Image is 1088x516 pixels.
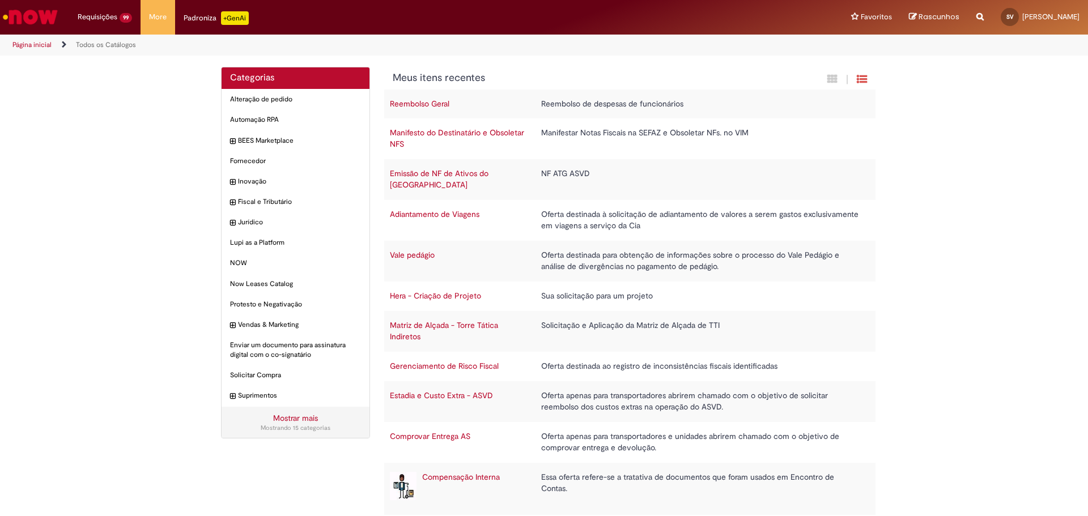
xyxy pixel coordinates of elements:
div: Automação RPA [222,109,369,130]
h2: Categorias [230,73,361,83]
a: Emissão de NF de Ativos do [GEOGRAPHIC_DATA] [390,168,488,190]
td: Solicitação e Aplicação da Matriz de Alçada de TTI [535,311,864,352]
tr: Estadia e Custo Extra - ASVD Oferta apenas para transportadores abrirem chamado com o objetivo de... [384,381,876,422]
div: Enviar um documento para assinatura digital com o co-signatário [222,335,369,365]
span: Rascunhos [919,11,959,22]
tr: Manifesto do Destinatário e Obsoletar NFS Manifestar Notas Fiscais na SEFAZ e Obsoletar NFs. no VIM [384,118,876,159]
div: expandir categoria Vendas & Marketing Vendas & Marketing [222,314,369,335]
div: expandir categoria Inovação Inovação [222,171,369,192]
i: Exibição em cartão [827,74,838,84]
span: Enviar um documento para assinatura digital com o co-signatário [230,340,361,360]
span: BEES Marketplace [238,136,361,146]
i: expandir categoria Fiscal e Tributário [230,197,235,208]
span: Automação RPA [230,115,361,125]
td: Reembolso de despesas de funcionários [535,89,864,119]
div: expandir categoria Fiscal e Tributário Fiscal e Tributário [222,191,369,212]
ul: Trilhas de página [8,35,717,56]
td: Sua solicitação para um projeto [535,282,864,311]
tr: Matriz de Alçada - Torre Tática Indiretos Solicitação e Aplicação da Matriz de Alçada de TTI [384,311,876,352]
div: Lupi as a Platform [222,232,369,253]
span: NOW [230,258,361,268]
a: Matriz de Alçada - Torre Tática Indiretos [390,320,498,342]
td: Oferta destinada à solicitação de adiantamento de valores a serem gastos exclusivamente em viagen... [535,200,864,241]
span: Solicitar Compra [230,370,361,380]
tr: Gerenciamento de Risco Fiscal Oferta destinada ao registro de inconsistências fiscais identificadas [384,352,876,381]
div: expandir categoria Suprimentos Suprimentos [222,385,369,406]
p: +GenAi [221,11,249,25]
img: Compensação Interna [390,472,416,500]
span: Fornecedor [230,156,361,166]
img: ServiceNow [1,6,59,28]
a: Adiantamento de Viagens [390,209,479,219]
div: expandir categoria BEES Marketplace BEES Marketplace [222,130,369,151]
div: Fornecedor [222,151,369,172]
a: Comprovar Entrega AS [390,431,470,441]
div: NOW [222,253,369,274]
a: Compensação Interna [422,472,500,482]
a: Página inicial [12,40,52,49]
span: Now Leases Catalog [230,279,361,289]
div: expandir categoria Jurídico Jurídico [222,212,369,233]
div: Alteração de pedido [222,89,369,110]
td: Oferta destinada ao registro de inconsistências fiscais identificadas [535,352,864,381]
span: Suprimentos [238,391,361,400]
i: expandir categoria BEES Marketplace [230,136,235,147]
tr: Compensação Interna Compensação Interna Essa oferta refere-se a tratativa de documentos que foram... [384,463,876,515]
span: Inovação [238,177,361,186]
td: Oferta apenas para transportadores abrirem chamado com o objetivo de solicitar reembolso dos cust... [535,381,864,422]
ul: Categorias [222,89,369,406]
span: | [846,73,848,86]
tr: Emissão de NF de Ativos do [GEOGRAPHIC_DATA] NF ATG ASVD [384,159,876,200]
div: Padroniza [184,11,249,25]
div: Now Leases Catalog [222,274,369,295]
span: Lupi as a Platform [230,238,361,248]
a: Hera - Criação de Projeto [390,291,481,301]
i: expandir categoria Jurídico [230,218,235,229]
div: Solicitar Compra [222,365,369,386]
tr: Comprovar Entrega AS Oferta apenas para transportadores e unidades abrirem chamado com o objetivo... [384,422,876,463]
h1: {"description":"","title":"Meus itens recentes"} Categoria [393,73,745,84]
tr: Reembolso Geral Reembolso de despesas de funcionários [384,89,876,119]
span: [PERSON_NAME] [1022,12,1079,22]
a: Mostrar mais [273,413,318,423]
span: Favoritos [861,11,892,23]
span: Alteração de pedido [230,95,361,104]
tr: Vale pedágio Oferta destinada para obtenção de informações sobre o processo do Vale Pedágio e aná... [384,241,876,282]
td: Oferta destinada para obtenção de informações sobre o processo do Vale Pedágio e análise de diver... [535,241,864,282]
div: Mostrando 15 categorias [230,424,361,433]
tr: Adiantamento de Viagens Oferta destinada à solicitação de adiantamento de valores a serem gastos ... [384,200,876,241]
span: Fiscal e Tributário [238,197,361,207]
a: Todos os Catálogos [76,40,136,49]
a: Rascunhos [909,12,959,23]
td: Manifestar Notas Fiscais na SEFAZ e Obsoletar NFs. no VIM [535,118,864,159]
i: expandir categoria Inovação [230,177,235,188]
i: expandir categoria Vendas & Marketing [230,320,235,331]
div: Protesto e Negativação [222,294,369,315]
a: Gerenciamento de Risco Fiscal [390,361,499,371]
span: Protesto e Negativação [230,300,361,309]
td: Oferta apenas para transportadores e unidades abrirem chamado com o objetivo de comprovar entrega... [535,422,864,463]
span: 99 [120,13,132,23]
tr: Hera - Criação de Projeto Sua solicitação para um projeto [384,282,876,311]
span: Jurídico [238,218,361,227]
td: Essa oferta refere-se a tratativa de documentos que foram usados em Encontro de Contas. [535,463,864,515]
i: expandir categoria Suprimentos [230,391,235,402]
a: Vale pedágio [390,250,435,260]
span: Vendas & Marketing [238,320,361,330]
a: Estadia e Custo Extra - ASVD [390,390,493,400]
i: Exibição de grade [857,74,867,84]
span: More [149,11,167,23]
td: NF ATG ASVD [535,159,864,200]
a: Manifesto do Destinatário e Obsoletar NFS [390,127,524,149]
a: Reembolso Geral [390,99,449,109]
span: SV [1006,13,1014,20]
span: Requisições [78,11,117,23]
